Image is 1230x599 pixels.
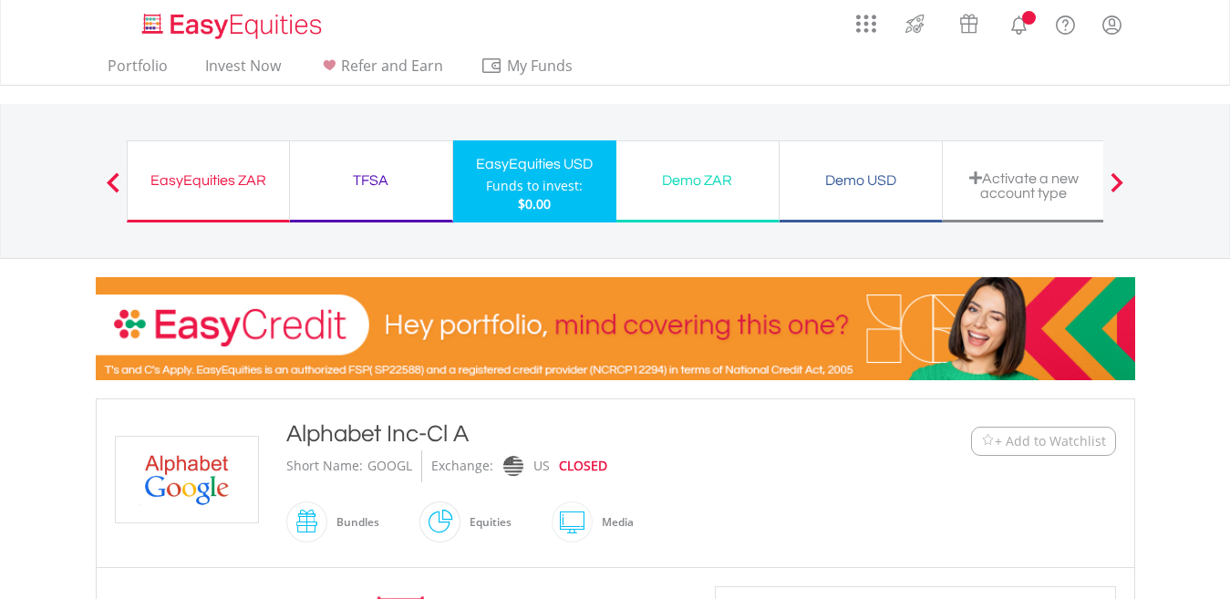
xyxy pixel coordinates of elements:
[559,450,607,482] div: CLOSED
[996,5,1042,41] a: Notifications
[464,151,605,177] div: EasyEquities USD
[995,432,1106,450] span: + Add to Watchlist
[971,427,1116,456] button: Watchlist + Add to Watchlist
[198,57,288,85] a: Invest Now
[301,168,441,193] div: TFSA
[954,170,1094,201] div: Activate a new account type
[791,168,931,193] div: Demo USD
[942,5,996,38] a: Vouchers
[286,450,363,482] div: Short Name:
[286,418,859,450] div: Alphabet Inc-Cl A
[954,9,984,38] img: vouchers-v2.svg
[486,177,583,195] div: Funds to invest:
[900,9,930,38] img: thrive-v2.svg
[96,277,1135,380] img: EasyCredit Promotion Banner
[460,501,512,544] div: Equities
[593,501,634,544] div: Media
[533,450,550,482] div: US
[981,434,995,448] img: Watchlist
[1089,5,1135,45] a: My Profile
[139,168,278,193] div: EasyEquities ZAR
[119,437,255,522] img: EQU.US.GOOGL.png
[367,450,412,482] div: GOOGL
[100,57,175,85] a: Portfolio
[518,195,551,212] span: $0.00
[139,11,329,41] img: EasyEquities_Logo.png
[481,54,600,77] span: My Funds
[627,168,768,193] div: Demo ZAR
[341,56,443,76] span: Refer and Earn
[1042,5,1089,41] a: FAQ's and Support
[431,450,493,482] div: Exchange:
[311,57,450,85] a: Refer and Earn
[856,14,876,34] img: grid-menu-icon.svg
[135,5,329,41] a: Home page
[327,501,379,544] div: Bundles
[844,5,888,34] a: AppsGrid
[502,456,522,477] img: nasdaq.png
